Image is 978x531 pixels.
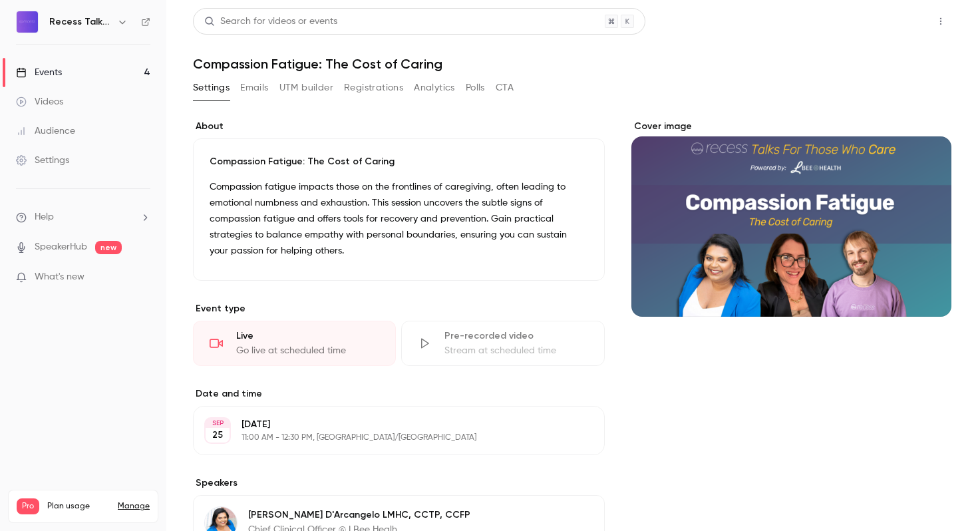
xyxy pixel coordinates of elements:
[17,11,38,33] img: Recess Talks For Those Who Care
[35,270,84,284] span: What's new
[16,124,75,138] div: Audience
[193,476,605,490] label: Speakers
[444,344,587,357] div: Stream at scheduled time
[16,95,63,108] div: Videos
[16,210,150,224] li: help-dropdown-opener
[118,501,150,512] a: Manage
[49,15,112,29] h6: Recess Talks For Those Who Care
[16,154,69,167] div: Settings
[401,321,604,366] div: Pre-recorded videoStream at scheduled time
[212,429,223,442] p: 25
[248,508,518,522] p: [PERSON_NAME] D'Arcangelo LMHC, CCTP, CCFP
[35,210,54,224] span: Help
[236,344,379,357] div: Go live at scheduled time
[16,66,62,79] div: Events
[210,179,588,259] p: Compassion fatigue impacts those on the frontlines of caregiving, often leading to emotional numb...
[279,77,333,98] button: UTM builder
[236,329,379,343] div: Live
[204,15,337,29] div: Search for videos or events
[193,387,605,401] label: Date and time
[193,321,396,366] div: LiveGo live at scheduled time
[466,77,485,98] button: Polls
[134,271,150,283] iframe: Noticeable Trigger
[242,433,534,443] p: 11:00 AM - 12:30 PM, [GEOGRAPHIC_DATA]/[GEOGRAPHIC_DATA]
[631,120,951,133] label: Cover image
[210,155,588,168] p: Compassion Fatigue: The Cost of Caring
[631,120,951,317] section: Cover image
[242,418,534,431] p: [DATE]
[414,77,455,98] button: Analytics
[193,77,230,98] button: Settings
[95,241,122,254] span: new
[206,419,230,428] div: SEP
[47,501,110,512] span: Plan usage
[17,498,39,514] span: Pro
[444,329,587,343] div: Pre-recorded video
[193,56,951,72] h1: Compassion Fatigue: The Cost of Caring
[240,77,268,98] button: Emails
[496,77,514,98] button: CTA
[193,302,605,315] p: Event type
[193,120,605,133] label: About
[867,8,919,35] button: Share
[344,77,403,98] button: Registrations
[35,240,87,254] a: SpeakerHub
